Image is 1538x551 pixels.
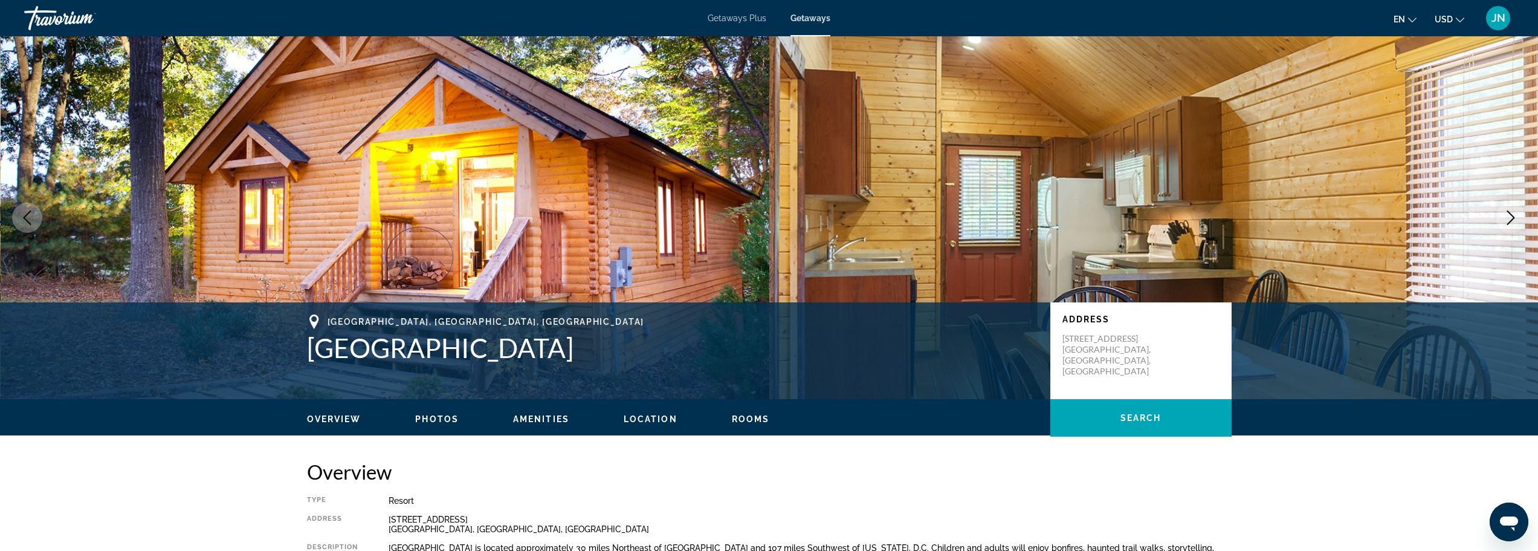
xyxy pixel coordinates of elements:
p: Address [1062,315,1220,324]
span: Overview [307,414,361,424]
h2: Overview [307,460,1232,484]
button: Rooms [732,414,770,425]
h1: [GEOGRAPHIC_DATA] [307,332,1038,364]
button: Change language [1394,10,1417,28]
span: Location [624,414,677,424]
button: Amenities [513,414,569,425]
a: Travorium [24,2,145,34]
button: Location [624,414,677,425]
button: Previous image [12,203,42,233]
span: USD [1435,15,1453,24]
iframe: Button to launch messaging window [1490,503,1528,541]
button: User Menu [1482,5,1514,31]
p: [STREET_ADDRESS] [GEOGRAPHIC_DATA], [GEOGRAPHIC_DATA], [GEOGRAPHIC_DATA] [1062,333,1159,377]
button: Search [1050,399,1232,437]
button: Photos [415,414,459,425]
span: Search [1120,413,1162,423]
button: Overview [307,414,361,425]
button: Next image [1496,203,1526,233]
div: Resort [389,496,1232,506]
span: JN [1491,12,1505,24]
a: Getaways [790,13,830,23]
span: [GEOGRAPHIC_DATA], [GEOGRAPHIC_DATA], [GEOGRAPHIC_DATA] [328,317,644,327]
button: Change currency [1435,10,1464,28]
span: Rooms [732,414,770,424]
div: Type [307,496,358,506]
span: en [1394,15,1405,24]
div: Address [307,515,358,534]
div: [STREET_ADDRESS] [GEOGRAPHIC_DATA], [GEOGRAPHIC_DATA], [GEOGRAPHIC_DATA] [389,515,1232,534]
span: Amenities [513,414,569,424]
span: Photos [415,414,459,424]
a: Getaways Plus [708,13,766,23]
